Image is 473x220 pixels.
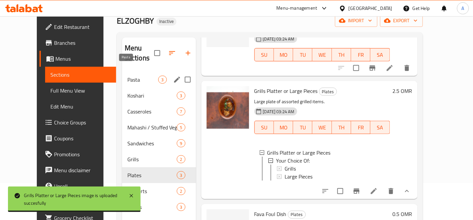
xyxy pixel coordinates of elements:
[312,121,332,134] button: WE
[122,151,196,167] div: Grills2
[293,121,312,134] button: TU
[332,48,351,61] button: TH
[159,77,166,83] span: 3
[274,48,293,61] button: MO
[54,118,110,126] span: Choice Groups
[207,86,249,129] img: Grills Platter or Large Pieces
[54,23,110,31] span: Edit Restaurant
[127,203,177,211] span: Drinks
[462,5,464,12] span: A
[122,72,196,88] div: Pasta3edit
[39,19,116,35] a: Edit Restaurant
[127,187,177,195] div: Desserts
[332,121,351,134] button: TH
[172,75,182,85] button: edit
[122,183,196,199] div: Desserts2
[288,211,305,218] span: Plates
[127,139,177,147] span: Sandwiches
[285,173,312,181] span: Large Pieces
[127,92,177,100] span: Koshari
[177,109,185,115] span: 7
[399,183,415,199] button: show more
[127,123,177,131] span: Mahashi / Stuffed Vegetables
[122,167,196,183] div: Plates3
[254,121,274,134] button: SU
[349,61,363,75] span: Select to update
[177,93,185,99] span: 3
[380,15,423,27] button: export
[127,155,177,163] span: Grills
[45,67,116,83] a: Sections
[351,48,371,61] button: FR
[254,48,274,61] button: SU
[354,123,368,132] span: FR
[177,171,185,179] div: items
[373,50,387,60] span: SA
[319,88,337,96] div: Plates
[293,48,312,61] button: TU
[312,48,332,61] button: WE
[340,17,372,25] span: import
[370,187,378,195] a: Edit menu item
[277,4,317,12] div: Menu-management
[180,45,196,61] button: Add section
[54,182,110,190] span: Upsell
[260,36,297,42] span: [DATE] 03:24 AM
[177,108,185,115] div: items
[39,51,116,67] a: Menus
[260,109,297,115] span: [DATE] 03:24 AM
[319,88,337,96] span: Plates
[393,209,412,219] h6: 0.5 OMR
[122,119,196,135] div: Mahashi / Stuffed Vegetables5
[39,35,116,51] a: Branches
[277,50,291,60] span: MO
[383,183,399,199] button: delete
[54,134,110,142] span: Coupons
[177,188,185,194] span: 2
[371,48,390,61] button: SA
[177,140,185,147] span: 9
[45,83,116,99] a: Full Menu View
[351,121,371,134] button: FR
[122,135,196,151] div: Sandwiches9
[125,43,154,63] h2: Menu sections
[54,150,110,158] span: Promotions
[127,171,177,179] span: Plates
[335,123,349,132] span: TH
[386,64,394,72] a: Edit menu item
[315,50,329,60] span: WE
[335,50,349,60] span: TH
[349,183,365,199] button: Branch-specific-item
[177,156,185,163] span: 2
[177,124,185,131] span: 5
[177,155,185,163] div: items
[50,103,110,110] span: Edit Menu
[177,123,185,131] div: items
[276,157,310,165] span: Your Choice Of:
[254,209,287,219] span: Fava Foul Dish
[257,123,271,132] span: SU
[274,121,293,134] button: MO
[50,87,110,95] span: Full Menu View
[122,199,196,215] div: Drinks3
[122,69,196,218] nav: Menu sections
[254,98,390,106] p: Large plate of assorted grilled items.
[127,108,177,115] span: Casseroles
[365,60,380,76] button: Branch-specific-item
[315,123,329,132] span: WE
[393,86,412,96] h6: 2.5 OMR
[122,88,196,104] div: Koshari3
[177,203,185,211] div: items
[354,50,368,60] span: FR
[39,178,116,194] a: Upsell
[399,60,415,76] button: delete
[150,46,164,60] span: Select all sections
[45,99,116,114] a: Edit Menu
[55,55,110,63] span: Menus
[177,204,185,210] span: 3
[317,183,333,199] button: sort-choices
[296,123,310,132] span: TU
[335,15,377,27] button: import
